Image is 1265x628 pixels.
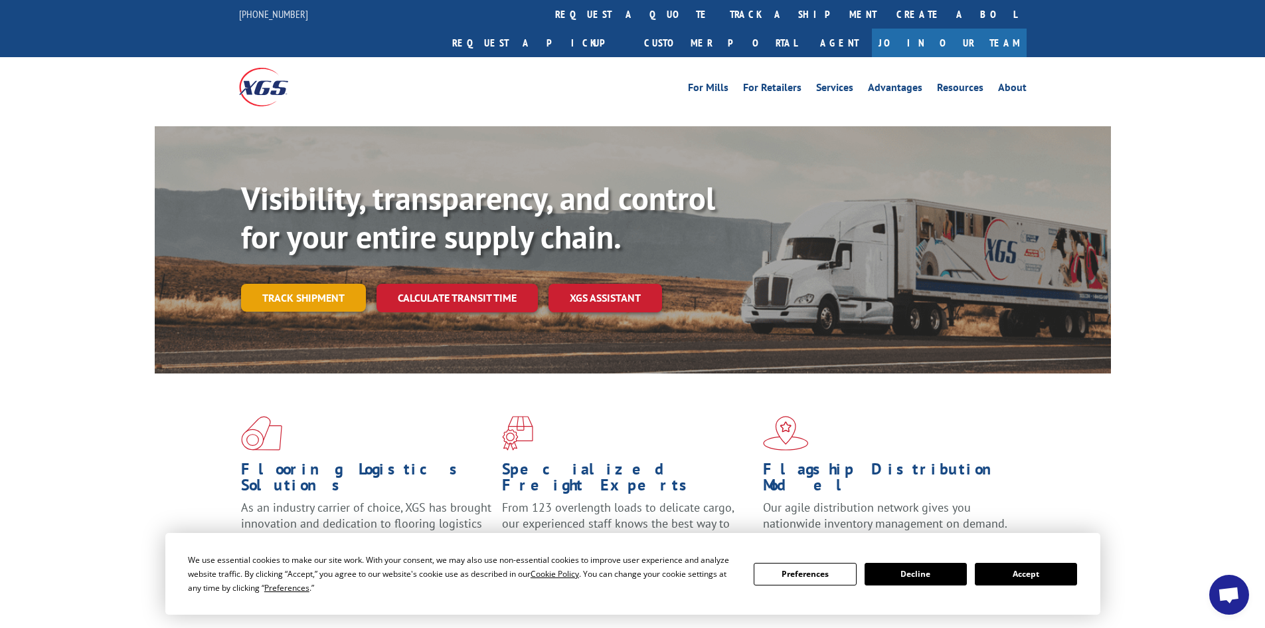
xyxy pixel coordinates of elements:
a: Resources [937,82,983,97]
span: As an industry carrier of choice, XGS has brought innovation and dedication to flooring logistics... [241,500,491,547]
span: Cookie Policy [531,568,579,579]
h1: Flooring Logistics Solutions [241,461,492,500]
span: Our agile distribution network gives you nationwide inventory management on demand. [763,500,1007,531]
div: We use essential cookies to make our site work. With your consent, we may also use non-essential ... [188,553,738,595]
img: xgs-icon-total-supply-chain-intelligence-red [241,416,282,451]
div: Open chat [1209,575,1249,615]
a: Advantages [868,82,922,97]
a: Agent [807,29,872,57]
a: Join Our Team [872,29,1027,57]
a: [PHONE_NUMBER] [239,7,308,21]
button: Preferences [754,563,856,585]
a: Calculate transit time [377,284,538,312]
img: xgs-icon-focused-on-flooring-red [502,416,533,451]
b: Visibility, transparency, and control for your entire supply chain. [241,177,715,257]
img: xgs-icon-flagship-distribution-model-red [763,416,809,451]
a: For Retailers [743,82,801,97]
button: Decline [865,563,967,585]
a: For Mills [688,82,728,97]
a: About [998,82,1027,97]
a: XGS ASSISTANT [548,284,662,312]
p: From 123 overlength loads to delicate cargo, our experienced staff knows the best way to move you... [502,500,753,559]
a: Services [816,82,853,97]
span: Preferences [264,582,309,593]
button: Accept [975,563,1077,585]
div: Cookie Consent Prompt [165,533,1100,615]
a: Track shipment [241,284,366,312]
h1: Flagship Distribution Model [763,461,1014,500]
a: Customer Portal [634,29,807,57]
a: Request a pickup [442,29,634,57]
h1: Specialized Freight Experts [502,461,753,500]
